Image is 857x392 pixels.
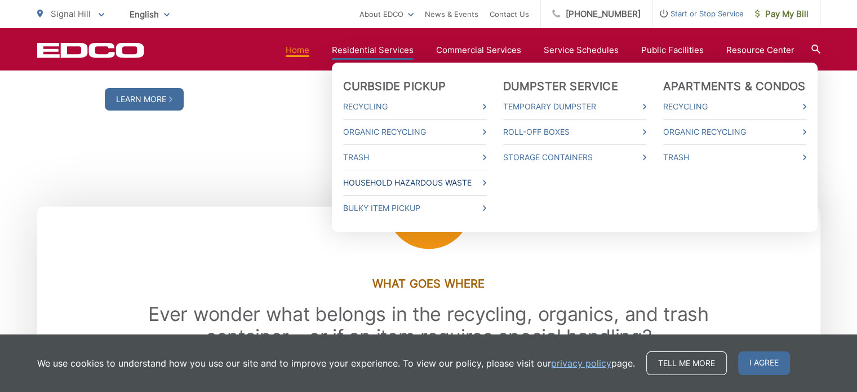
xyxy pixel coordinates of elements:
a: Trash [663,151,806,164]
a: Apartments & Condos [663,80,806,93]
p: We use cookies to understand how you use our site and to improve your experience. To view our pol... [37,356,635,370]
a: Storage Containers [503,151,646,164]
a: About EDCO [359,7,414,21]
a: Organic Recycling [663,125,806,139]
a: Organic Recycling [343,125,486,139]
a: Roll-Off Boxes [503,125,646,139]
a: Public Facilities [641,43,704,57]
a: Residential Services [332,43,414,57]
a: Resource Center [726,43,794,57]
span: English [121,5,178,24]
h2: Ever wonder what belongs in the recycling, organics, and trash container - or if an item requires... [105,303,753,348]
a: News & Events [425,7,478,21]
a: Recycling [663,100,806,113]
a: Service Schedules [544,43,619,57]
a: privacy policy [551,356,611,370]
a: Dumpster Service [503,80,618,93]
a: Temporary Dumpster [503,100,646,113]
a: Learn More [105,88,184,111]
a: Household Hazardous Waste [343,176,486,190]
span: Pay My Bill [755,7,809,21]
a: Tell me more [646,351,727,375]
span: Signal Hill [51,8,91,19]
h3: What Goes Where [105,277,753,290]
a: Trash [343,151,486,164]
a: Bulky Item Pickup [343,201,486,215]
a: Contact Us [490,7,529,21]
a: Commercial Services [436,43,521,57]
a: Recycling [343,100,486,113]
span: I agree [738,351,790,375]
a: Curbside Pickup [343,80,446,93]
a: EDCD logo. Return to the homepage. [37,42,144,58]
a: Home [286,43,309,57]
